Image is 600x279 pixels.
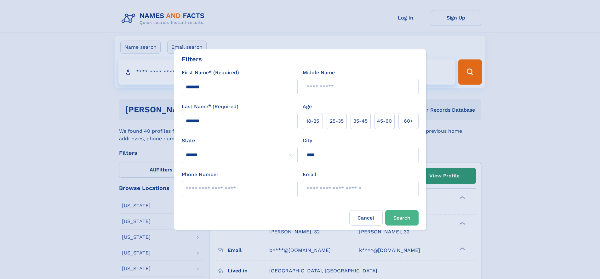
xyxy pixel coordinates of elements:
[385,210,419,226] button: Search
[330,117,344,125] span: 25‑35
[303,137,312,144] label: City
[404,117,413,125] span: 60+
[182,137,298,144] label: State
[377,117,392,125] span: 45‑60
[182,54,202,64] div: Filters
[182,69,239,76] label: First Name* (Required)
[353,117,368,125] span: 35‑45
[349,210,383,226] label: Cancel
[182,171,219,178] label: Phone Number
[306,117,319,125] span: 18‑25
[303,103,312,110] label: Age
[303,171,316,178] label: Email
[303,69,335,76] label: Middle Name
[182,103,238,110] label: Last Name* (Required)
